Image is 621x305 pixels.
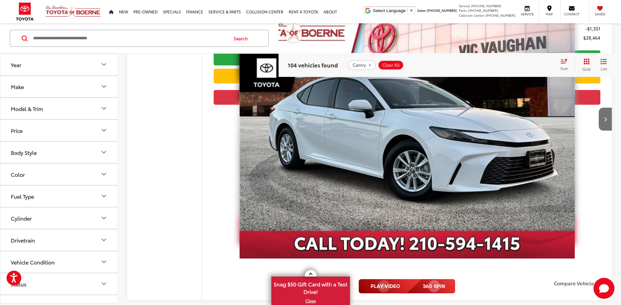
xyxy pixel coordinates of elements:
[582,66,591,71] span: Grid
[11,237,35,243] div: Drivetrain
[600,65,607,71] span: List
[554,280,605,287] label: Compare Vehicle
[0,76,118,97] button: MakeMake
[593,12,607,16] span: Saved
[11,149,37,155] div: Body Style
[11,259,55,265] div: Vehicle Condition
[471,3,501,8] span: [PHONE_NUMBER]
[227,30,257,46] button: Search
[100,214,108,222] div: Cylinder
[288,61,338,68] span: 104 vehicles found
[593,278,614,299] svg: Start Chat
[0,251,118,273] button: Vehicle ConditionVehicle Condition
[0,207,118,229] button: CylinderCylinder
[485,13,515,18] span: [PHONE_NUMBER]
[595,58,612,71] button: List View
[100,192,108,200] div: Fuel Type
[11,83,24,90] div: Make
[11,62,21,68] div: Year
[459,13,484,18] span: Collision Center
[11,281,27,287] div: Status
[0,229,118,251] button: DrivetrainDrivetrain
[542,12,556,16] span: Map
[557,58,575,71] button: Select sort value
[11,105,43,112] div: Model & Trim
[459,8,467,13] span: Parts
[353,62,366,67] span: Camry
[409,8,414,13] span: ▼
[373,8,414,13] a: Select Language​
[100,61,108,69] div: Year
[0,142,118,163] button: Body StyleBody Style
[575,58,595,71] button: Grid View
[378,60,404,70] button: Clear All
[417,8,426,13] span: Sales
[100,105,108,113] div: Model & Trim
[0,186,118,207] button: Fuel TypeFuel Type
[599,108,612,131] button: Next image
[407,8,408,13] span: ​
[0,164,118,185] button: ColorColor
[373,8,406,13] span: Select Language
[348,60,376,70] button: remove Camry
[11,171,25,177] div: Color
[272,277,349,297] span: Snag $50 Gift Card with a Test Drive!
[100,83,108,91] div: Make
[520,12,534,16] span: Service
[11,215,32,221] div: Cylinder
[0,120,118,141] button: PricePrice
[100,170,108,178] div: Color
[560,65,568,71] span: Sort
[100,236,108,244] div: Drivetrain
[240,8,575,259] img: 2025 Toyota Camry LE
[382,62,400,67] span: Clear All
[100,149,108,156] div: Body Style
[0,98,118,119] button: Model & TrimModel & Trim
[593,278,614,299] button: Toggle Chat Window
[459,3,470,8] span: Service
[11,127,23,134] div: Price
[468,8,498,13] span: [PHONE_NUMBER]
[32,30,227,46] input: Search by Make, Model, or Keyword
[564,12,579,16] span: Contact
[100,280,108,288] div: Status
[11,193,34,199] div: Fuel Type
[100,258,108,266] div: Vehicle Condition
[0,273,118,295] button: StatusStatus
[427,8,457,13] span: [PHONE_NUMBER]
[0,54,118,75] button: YearYear
[45,5,101,18] img: Vic Vaughan Toyota of Boerne
[100,127,108,135] div: Price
